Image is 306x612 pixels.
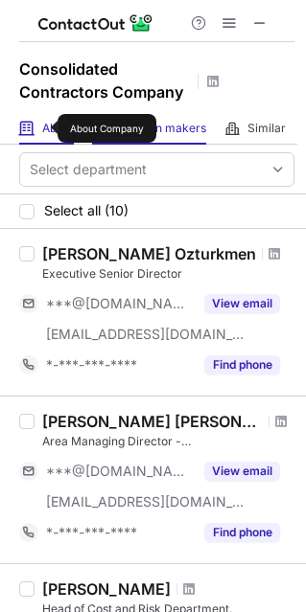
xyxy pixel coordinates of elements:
span: [EMAIL_ADDRESS][DOMAIN_NAME] [46,326,246,343]
div: [PERSON_NAME] [42,579,171,599]
span: Similar [247,121,286,136]
span: ***@[DOMAIN_NAME] [46,295,193,312]
img: ContactOut v5.3.10 [38,11,153,34]
span: [EMAIL_ADDRESS][DOMAIN_NAME] [46,493,246,510]
button: Reveal Button [204,523,280,542]
h1: Consolidated Contractors Company [19,57,192,103]
span: Decision makers [115,121,206,136]
div: [PERSON_NAME] [PERSON_NAME] [42,412,263,431]
span: ***@[DOMAIN_NAME] [46,463,193,480]
div: Executive Senior Director [42,265,294,283]
div: Area Managing Director - [GEOGRAPHIC_DATA] [42,433,294,450]
span: About [42,121,74,136]
div: [PERSON_NAME] Ozturkmen [42,244,256,263]
div: Select department [30,160,147,179]
button: Reveal Button [204,355,280,374]
button: Reveal Button [204,462,280,481]
button: Reveal Button [204,294,280,313]
span: Select all (10) [44,203,129,218]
